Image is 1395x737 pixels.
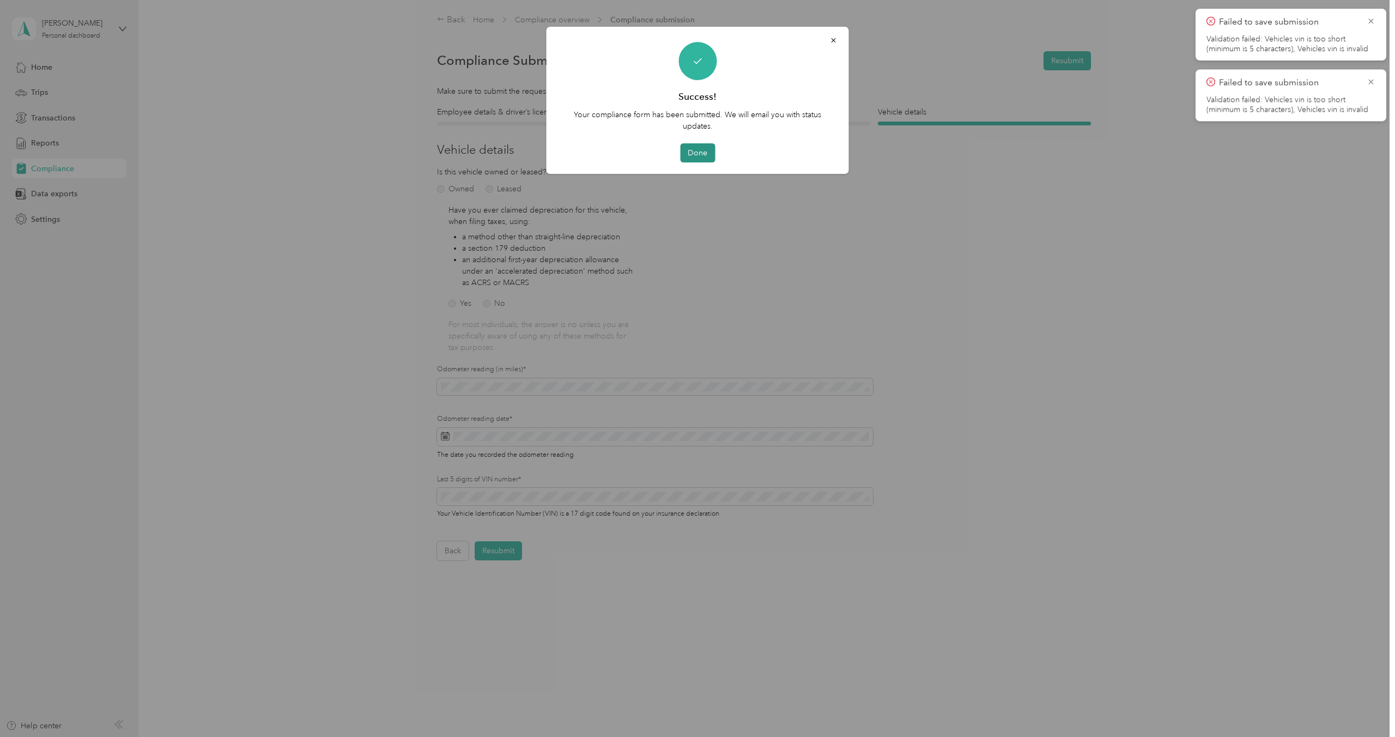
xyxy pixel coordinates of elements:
[1206,95,1375,114] li: Validation failed: Vehicles vin is too short (minimum is 5 characters), Vehicles vin is invalid
[1219,15,1358,29] p: Failed to save submission
[562,109,834,132] p: Your compliance form has been submitted. We will email you with status updates.
[680,143,715,162] button: Done
[1206,34,1375,54] li: Validation failed: Vehicles vin is too short (minimum is 5 characters), Vehicles vin is invalid
[678,90,717,104] h3: Success!
[1219,76,1358,89] p: Failed to save submission
[1334,676,1395,737] iframe: Everlance-gr Chat Button Frame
